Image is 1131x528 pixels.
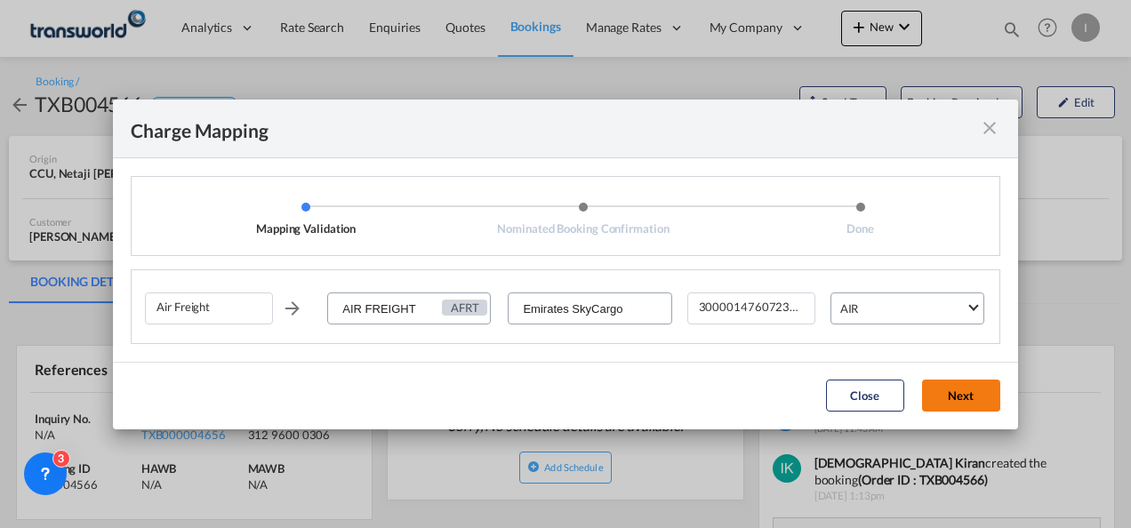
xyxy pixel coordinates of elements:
[18,18,309,36] body: Editor, editor2
[506,291,673,330] md-input-container: Emirates SkyCargo
[445,201,722,236] li: Nominated Booking Confirmation
[840,301,859,316] div: AIR
[329,293,490,325] input: Enter Charge name
[979,117,1000,139] md-icon: icon-close fg-AAA8AD cursor
[830,292,984,324] md-select: Leg Name: AIR
[722,201,999,236] li: Done
[145,292,273,324] div: Air Freight
[442,300,488,316] div: AFRT
[922,380,1000,412] button: Next
[131,117,269,140] div: Charge Mapping
[325,291,493,330] md-input-container: AIR FREIGHT
[509,293,670,325] input: Select Service Provider
[687,292,815,324] div: 300001476072379
[829,294,986,326] md-input-container: AIR
[167,201,445,236] li: Mapping Validation
[113,100,1018,429] md-dialog: Mapping ValidationNominated Booking ...
[826,380,904,412] button: Close
[282,298,303,319] md-icon: icon-arrow-right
